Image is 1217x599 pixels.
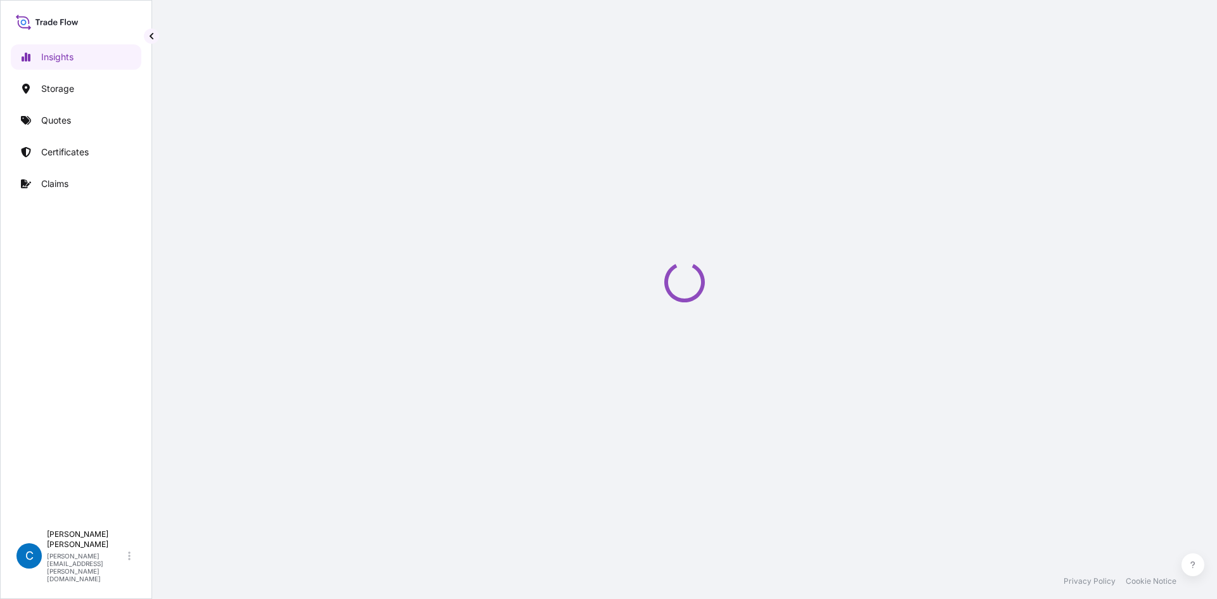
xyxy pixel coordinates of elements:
p: Insights [41,51,74,63]
p: [PERSON_NAME] [PERSON_NAME] [47,529,126,550]
a: Claims [11,171,141,196]
a: Quotes [11,108,141,133]
p: Storage [41,82,74,95]
p: Quotes [41,114,71,127]
a: Insights [11,44,141,70]
a: Privacy Policy [1064,576,1116,586]
a: Storage [11,76,141,101]
p: Claims [41,177,68,190]
a: Cookie Notice [1126,576,1176,586]
p: Certificates [41,146,89,158]
span: C [25,550,34,562]
p: [PERSON_NAME][EMAIL_ADDRESS][PERSON_NAME][DOMAIN_NAME] [47,552,126,583]
a: Certificates [11,139,141,165]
